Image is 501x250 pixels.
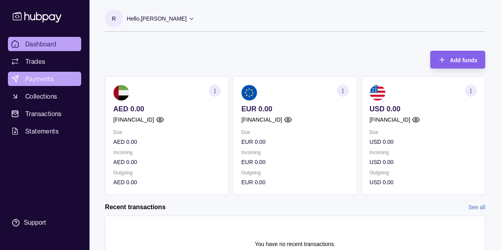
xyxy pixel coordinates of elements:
button: Add funds [430,51,485,69]
p: Outgoing [241,168,349,177]
span: Statements [25,126,59,136]
p: AED 0.00 [113,178,221,187]
a: Payments [8,72,81,86]
p: Due [113,128,221,137]
h2: Recent transactions [105,203,166,212]
a: Trades [8,54,81,69]
a: See all [468,203,485,212]
p: EUR 0.00 [241,178,349,187]
p: R [112,14,116,23]
p: USD 0.00 [370,105,477,113]
p: USD 0.00 [370,178,477,187]
p: USD 0.00 [370,137,477,146]
p: [FINANCIAL_ID] [113,115,154,124]
span: Dashboard [25,39,57,49]
a: Transactions [8,107,81,121]
div: Support [24,218,46,227]
p: Outgoing [370,168,477,177]
p: [FINANCIAL_ID] [370,115,410,124]
img: eu [241,85,257,101]
p: Outgoing [113,168,221,177]
span: Collections [25,92,57,101]
p: EUR 0.00 [241,137,349,146]
p: Due [241,128,349,137]
span: Transactions [25,109,62,118]
p: AED 0.00 [113,137,221,146]
p: USD 0.00 [370,158,477,166]
p: Incoming [370,148,477,157]
img: ae [113,85,129,101]
p: AED 0.00 [113,105,221,113]
a: Collections [8,89,81,103]
p: [FINANCIAL_ID] [241,115,282,124]
a: Support [8,214,81,231]
p: EUR 0.00 [241,105,349,113]
p: AED 0.00 [113,158,221,166]
img: us [370,85,385,101]
p: You have no recent transactions. [255,240,335,248]
a: Dashboard [8,37,81,51]
p: Due [370,128,477,137]
span: Trades [25,57,45,66]
p: EUR 0.00 [241,158,349,166]
span: Add funds [450,57,477,63]
a: Statements [8,124,81,138]
span: Payments [25,74,54,84]
p: Incoming [113,148,221,157]
p: Incoming [241,148,349,157]
p: Hello, [PERSON_NAME] [127,14,187,23]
